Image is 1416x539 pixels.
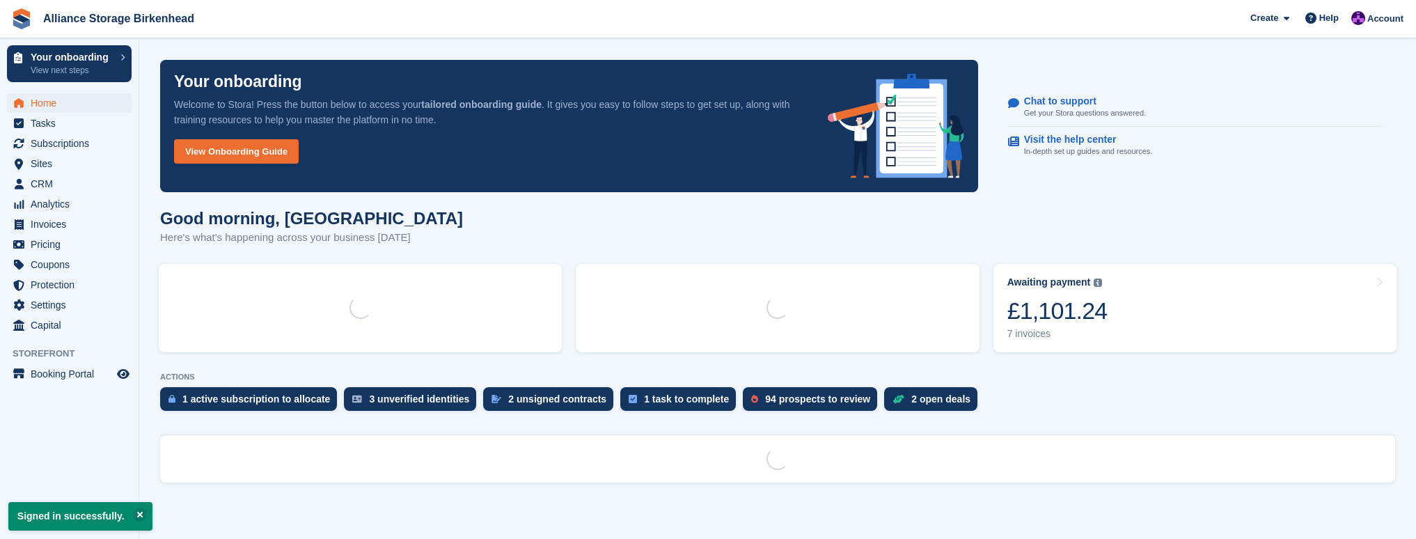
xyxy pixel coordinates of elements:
p: Get your Stora questions answered. [1024,107,1146,119]
span: Pricing [31,235,114,254]
a: menu [7,275,132,295]
span: Subscriptions [31,134,114,153]
span: Account [1367,12,1403,26]
span: Booking Portal [31,364,114,384]
a: menu [7,255,132,274]
strong: tailored onboarding guide [421,99,542,110]
a: 94 prospects to review [743,387,884,418]
img: task-75834270c22a3079a89374b754ae025e5fb1db73e45f91037f5363f120a921f8.svg [629,395,637,403]
p: In-depth set up guides and resources. [1024,146,1153,157]
p: Here's what's happening across your business [DATE] [160,230,463,246]
img: verify_identity-adf6edd0f0f0b5bbfe63781bf79b02c33cf7c696d77639b501bdc392416b5a36.svg [352,395,362,403]
p: Visit the help center [1024,134,1142,146]
div: 3 unverified identities [369,393,469,405]
img: Romilly Norton [1351,11,1365,25]
a: 2 open deals [884,387,984,418]
span: Sites [31,154,114,173]
a: Awaiting payment £1,101.24 7 invoices [993,264,1397,352]
span: Create [1250,11,1278,25]
img: icon-info-grey-7440780725fd019a000dd9b08b2336e03edf1995a4989e88bcd33f0948082b44.svg [1094,279,1102,287]
a: Your onboarding View next steps [7,45,132,82]
span: Coupons [31,255,114,274]
div: 2 open deals [911,393,970,405]
img: stora-icon-8386f47178a22dfd0bd8f6a31ec36ba5ce8667c1dd55bd0f319d3a0aa187defe.svg [11,8,32,29]
div: 7 invoices [1007,328,1108,340]
p: Your onboarding [174,74,302,90]
p: Chat to support [1024,95,1135,107]
img: contract_signature_icon-13c848040528278c33f63329250d36e43548de30e8caae1d1a13099fd9432cc5.svg [491,395,501,403]
a: menu [7,174,132,194]
a: menu [7,295,132,315]
a: 1 task to complete [620,387,743,418]
img: onboarding-info-6c161a55d2c0e0a8cae90662b2fe09162a5109e8cc188191df67fb4f79e88e88.svg [828,74,964,178]
a: Preview store [115,366,132,382]
a: menu [7,214,132,234]
a: menu [7,364,132,384]
span: Tasks [31,114,114,133]
a: menu [7,93,132,113]
img: prospect-51fa495bee0391a8d652442698ab0144808aea92771e9ea1ae160a38d050c398.svg [751,395,758,403]
div: 1 active subscription to allocate [182,393,330,405]
div: 94 prospects to review [765,393,870,405]
p: Signed in successfully. [8,502,152,531]
a: menu [7,315,132,335]
div: £1,101.24 [1007,297,1108,325]
a: menu [7,134,132,153]
a: Chat to support Get your Stora questions answered. [1008,88,1382,127]
span: Settings [31,295,114,315]
span: Analytics [31,194,114,214]
div: 1 task to complete [644,393,729,405]
a: Visit the help center In-depth set up guides and resources. [1008,127,1382,164]
a: 3 unverified identities [344,387,483,418]
a: Alliance Storage Birkenhead [38,7,200,30]
div: Awaiting payment [1007,276,1091,288]
a: View Onboarding Guide [174,139,299,164]
span: CRM [31,174,114,194]
a: menu [7,154,132,173]
a: 1 active subscription to allocate [160,387,344,418]
span: Help [1319,11,1339,25]
p: Your onboarding [31,52,113,62]
a: menu [7,235,132,254]
h1: Good morning, [GEOGRAPHIC_DATA] [160,209,463,228]
span: Home [31,93,114,113]
a: menu [7,114,132,133]
span: Storefront [13,347,139,361]
a: menu [7,194,132,214]
p: ACTIONS [160,373,1395,382]
p: View next steps [31,64,113,77]
div: 2 unsigned contracts [508,393,606,405]
p: Welcome to Stora! Press the button below to access your . It gives you easy to follow steps to ge... [174,97,805,127]
span: Protection [31,275,114,295]
a: 2 unsigned contracts [483,387,620,418]
img: active_subscription_to_allocate_icon-d502201f5373d7db506a760aba3b589e785aa758c864c3986d89f69b8ff3... [168,394,175,403]
span: Invoices [31,214,114,234]
img: deal-1b604bf984904fb50ccaf53a9ad4b4a5d6e5aea283cecdc64d6e3604feb123c2.svg [892,394,904,404]
span: Capital [31,315,114,335]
